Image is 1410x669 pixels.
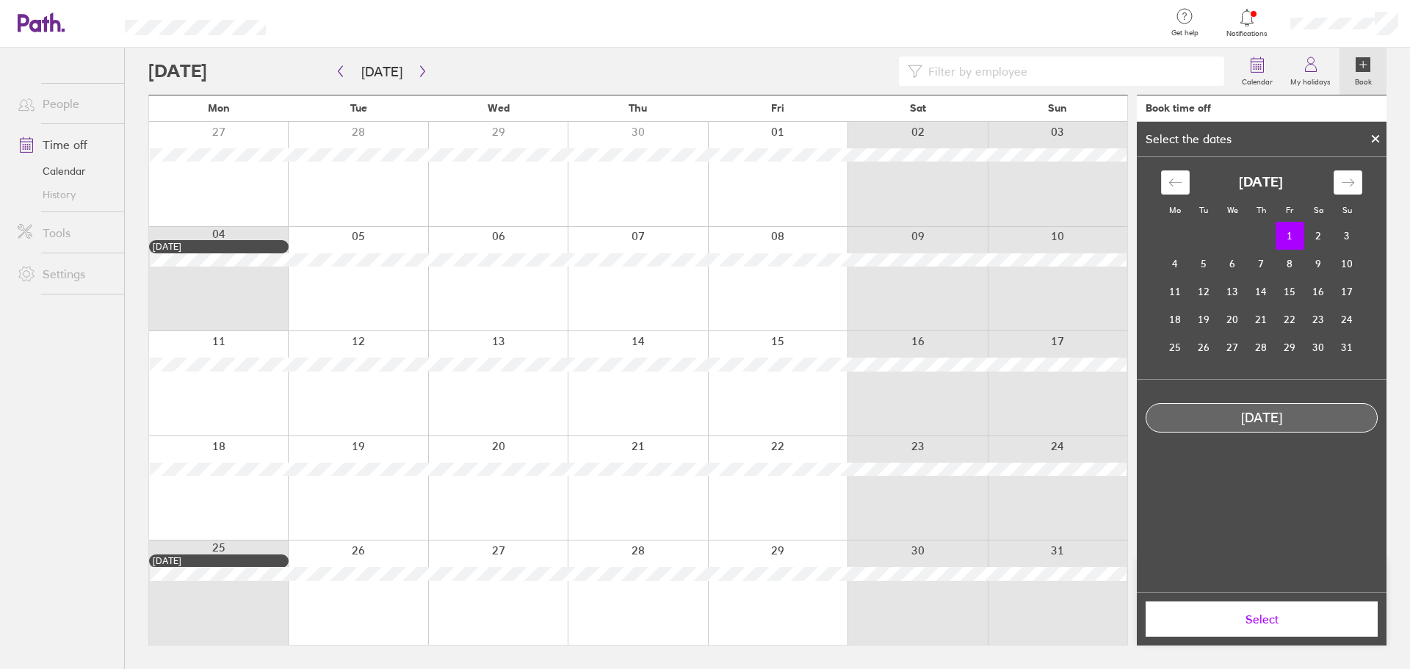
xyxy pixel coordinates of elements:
td: Thursday, May 28, 2026 [1247,333,1276,361]
td: Thursday, May 7, 2026 [1247,250,1276,278]
td: Saturday, May 30, 2026 [1304,333,1333,361]
a: History [6,183,124,206]
td: Tuesday, May 12, 2026 [1190,278,1218,305]
label: Calendar [1233,73,1281,87]
td: Wednesday, May 27, 2026 [1218,333,1247,361]
small: Th [1257,205,1266,215]
a: Tools [6,218,124,247]
div: Book time off [1146,102,1211,114]
td: Saturday, May 9, 2026 [1304,250,1333,278]
button: Select [1146,601,1378,637]
td: Selected. Friday, May 1, 2026 [1276,222,1304,250]
td: Sunday, May 10, 2026 [1333,250,1362,278]
td: Monday, May 25, 2026 [1161,333,1190,361]
td: Sunday, May 24, 2026 [1333,305,1362,333]
small: Tu [1199,205,1208,215]
td: Saturday, May 2, 2026 [1304,222,1333,250]
td: Sunday, May 3, 2026 [1333,222,1362,250]
span: Select [1156,612,1367,626]
label: Book [1346,73,1381,87]
td: Thursday, May 14, 2026 [1247,278,1276,305]
div: Calendar [1145,157,1378,379]
td: Friday, May 22, 2026 [1276,305,1304,333]
td: Friday, May 15, 2026 [1276,278,1304,305]
div: Move backward to switch to the previous month. [1161,170,1190,195]
td: Tuesday, May 26, 2026 [1190,333,1218,361]
a: Book [1339,48,1386,95]
small: Sa [1314,205,1323,215]
td: Monday, May 11, 2026 [1161,278,1190,305]
span: Wed [488,102,510,114]
small: Mo [1169,205,1181,215]
span: Sat [910,102,926,114]
td: Saturday, May 16, 2026 [1304,278,1333,305]
strong: [DATE] [1239,175,1283,190]
small: We [1227,205,1238,215]
td: Saturday, May 23, 2026 [1304,305,1333,333]
td: Monday, May 4, 2026 [1161,250,1190,278]
span: Mon [208,102,230,114]
div: [DATE] [153,556,285,566]
a: Calendar [6,159,124,183]
td: Tuesday, May 19, 2026 [1190,305,1218,333]
span: Sun [1048,102,1067,114]
td: Wednesday, May 6, 2026 [1218,250,1247,278]
button: [DATE] [350,59,414,84]
small: Fr [1286,205,1293,215]
td: Thursday, May 21, 2026 [1247,305,1276,333]
label: My holidays [1281,73,1339,87]
span: Notifications [1223,29,1271,38]
span: Fri [771,102,784,114]
a: People [6,89,124,118]
div: [DATE] [1146,411,1377,426]
span: Get help [1161,29,1209,37]
td: Sunday, May 31, 2026 [1333,333,1362,361]
div: Select the dates [1137,132,1240,145]
td: Tuesday, May 5, 2026 [1190,250,1218,278]
div: Move forward to switch to the next month. [1334,170,1362,195]
a: My holidays [1281,48,1339,95]
td: Monday, May 18, 2026 [1161,305,1190,333]
a: Calendar [1233,48,1281,95]
small: Su [1342,205,1352,215]
input: Filter by employee [922,57,1215,85]
span: Thu [629,102,647,114]
div: [DATE] [153,242,285,252]
span: Tue [350,102,367,114]
td: Wednesday, May 13, 2026 [1218,278,1247,305]
a: Time off [6,130,124,159]
a: Notifications [1223,7,1271,38]
td: Friday, May 29, 2026 [1276,333,1304,361]
td: Friday, May 8, 2026 [1276,250,1304,278]
td: Sunday, May 17, 2026 [1333,278,1362,305]
a: Settings [6,259,124,289]
td: Wednesday, May 20, 2026 [1218,305,1247,333]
